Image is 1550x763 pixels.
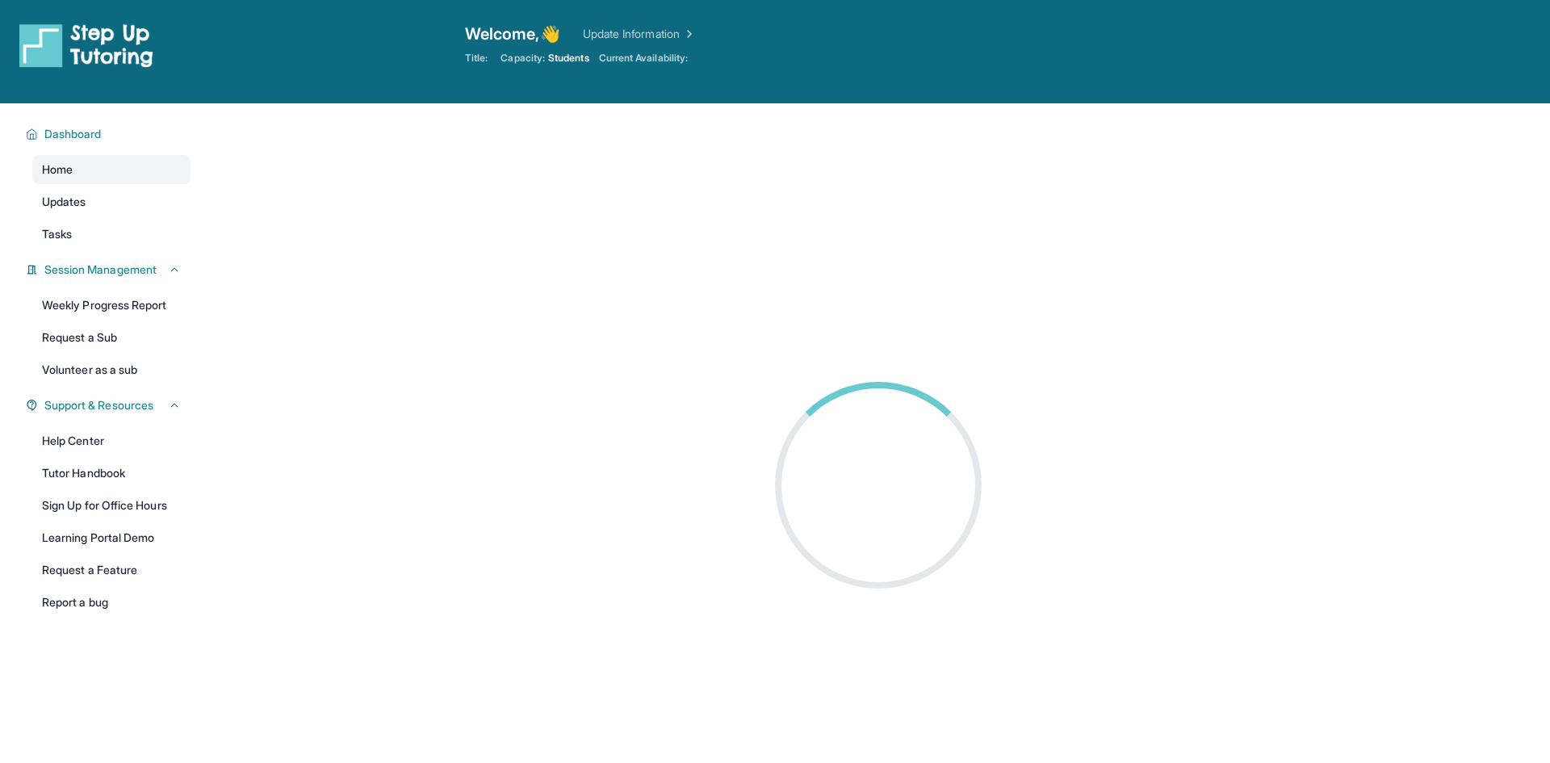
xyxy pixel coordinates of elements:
[501,52,545,65] span: Capacity:
[38,262,181,278] button: Session Management
[32,459,191,488] a: Tutor Handbook
[42,226,72,242] span: Tasks
[599,52,688,65] span: Current Availability:
[32,291,191,320] a: Weekly Progress Report
[465,52,488,65] span: Title:
[32,355,191,384] a: Volunteer as a sub
[44,262,157,278] span: Session Management
[32,555,191,585] a: Request a Feature
[32,187,191,216] a: Updates
[32,588,191,617] a: Report a bug
[38,397,181,413] button: Support & Resources
[32,491,191,520] a: Sign Up for Office Hours
[465,23,560,45] span: Welcome, 👋
[44,126,102,142] span: Dashboard
[32,220,191,249] a: Tasks
[32,426,191,455] a: Help Center
[32,155,191,184] a: Home
[548,52,589,65] span: Students
[38,126,181,142] button: Dashboard
[44,397,153,413] span: Support & Resources
[42,194,86,210] span: Updates
[680,26,696,42] img: Chevron Right
[32,523,191,552] a: Learning Portal Demo
[32,323,191,352] a: Request a Sub
[42,161,73,178] span: Home
[583,26,696,42] a: Update Information
[19,23,153,68] img: logo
